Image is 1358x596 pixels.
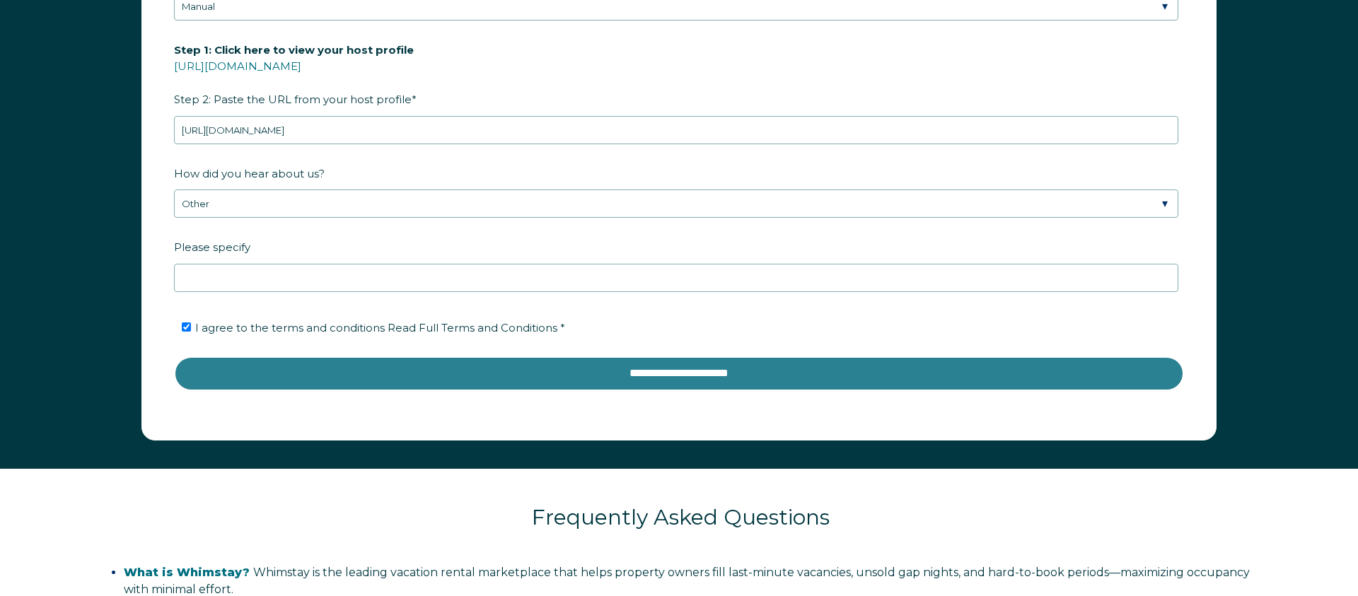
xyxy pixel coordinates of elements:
[174,39,414,61] span: Step 1: Click here to view your host profile
[388,321,557,334] span: Read Full Terms and Conditions
[174,163,325,185] span: How did you hear about us?
[174,39,414,110] span: Step 2: Paste the URL from your host profile
[385,321,560,334] a: Read Full Terms and Conditions
[182,322,191,332] input: I agree to the terms and conditions Read Full Terms and Conditions *
[532,504,830,530] span: Frequently Asked Questions
[124,566,1250,596] span: Whimstay is the leading vacation rental marketplace that helps property owners fill last-minute v...
[124,566,250,579] span: What is Whimstay?
[174,116,1178,144] input: airbnb.com/users/show/12345
[174,59,301,73] a: [URL][DOMAIN_NAME]
[174,236,250,258] span: Please specify
[195,321,565,334] span: I agree to the terms and conditions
